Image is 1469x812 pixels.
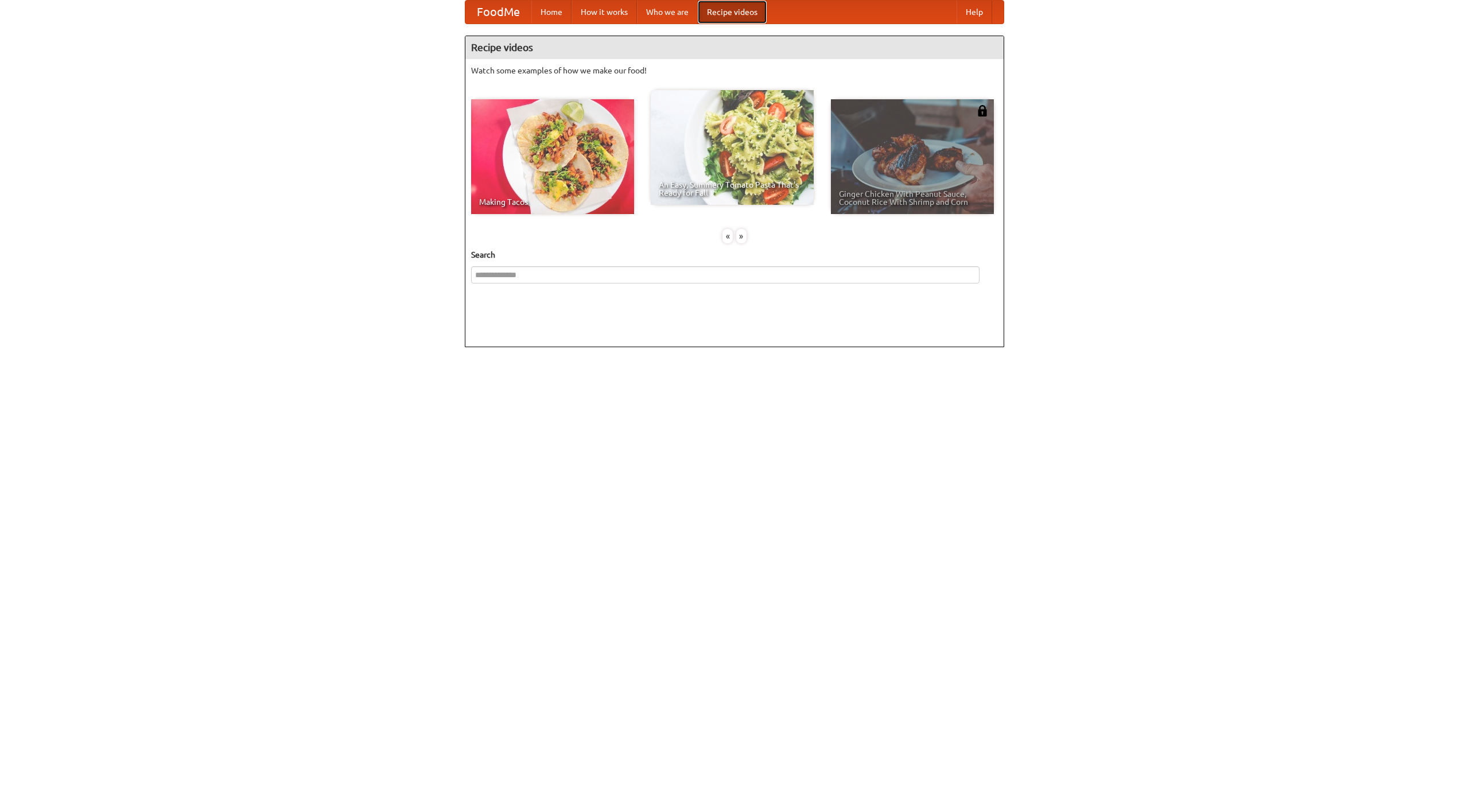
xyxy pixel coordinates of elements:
img: 483408.png [977,105,988,116]
h4: Recipe videos [465,36,1004,59]
a: Help [957,1,992,24]
a: How it works [572,1,637,24]
p: Watch some examples of how we make our food! [471,65,998,76]
a: Who we are [637,1,698,24]
a: An Easy, Summery Tomato Pasta That's Ready for Fall [651,90,814,205]
span: Making Tacos [479,198,626,206]
span: An Easy, Summery Tomato Pasta That's Ready for Fall [659,181,806,197]
a: FoodMe [465,1,531,24]
a: Recipe videos [698,1,767,24]
a: Home [531,1,572,24]
div: » [736,229,747,243]
div: « [722,229,733,243]
h5: Search [471,249,998,261]
a: Making Tacos [471,99,634,214]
